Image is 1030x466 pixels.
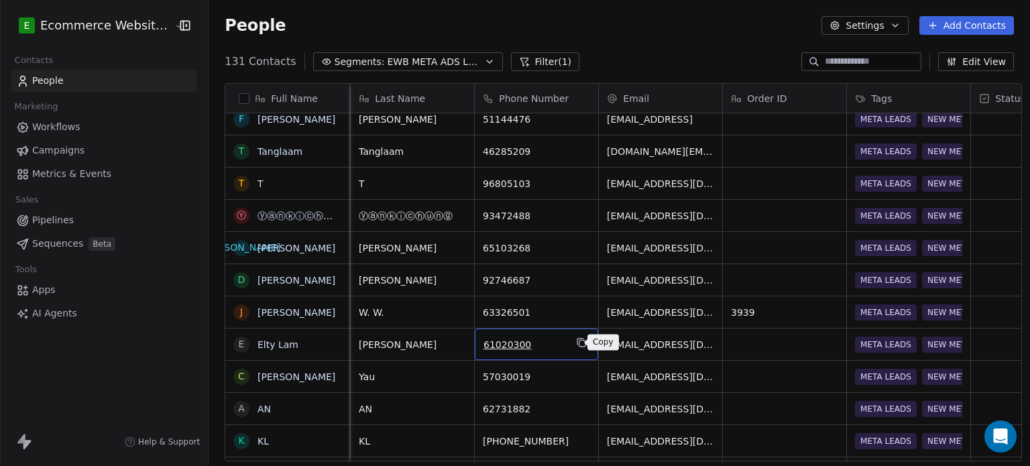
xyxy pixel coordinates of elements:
span: [PERSON_NAME] [359,241,466,255]
a: People [11,70,197,92]
span: Workflows [32,120,80,134]
span: 61020300 [483,338,565,351]
span: [EMAIL_ADDRESS][DOMAIN_NAME] [607,209,714,223]
span: KL [359,434,466,448]
a: [PERSON_NAME] [257,371,335,382]
span: Last Name [375,92,425,105]
span: NEW META ADS LEADS [922,369,1025,385]
a: Metrics & Events [11,163,197,185]
div: Email [599,84,722,113]
span: AN [359,402,466,416]
span: META LEADS [855,111,917,127]
span: META LEADS [855,337,917,353]
span: [EMAIL_ADDRESS][DOMAIN_NAME] [607,177,714,190]
span: 62731882 [483,402,590,416]
span: NEW META ADS LEADS [922,272,1025,288]
span: [EMAIL_ADDRESS][DOMAIN_NAME] [607,241,714,255]
span: AI Agents [32,306,77,321]
span: Tags [871,92,892,105]
span: T [359,177,466,190]
span: 96805103 [483,177,590,190]
div: Phone Number [475,84,598,113]
a: [PERSON_NAME] [257,114,335,125]
span: [DOMAIN_NAME][EMAIL_ADDRESS][DOMAIN_NAME] [607,145,714,158]
div: [PERSON_NAME] [203,241,280,255]
span: NEW META ADS LEADS [922,433,1025,449]
span: [EMAIL_ADDRESS][DOMAIN_NAME] [607,434,714,448]
button: Filter(1) [511,52,580,71]
span: W. W. [359,306,466,319]
span: 131 Contacts [225,54,296,70]
a: [PERSON_NAME] [257,243,335,253]
button: EEcommerce Website Builder [16,14,165,37]
div: J [240,305,243,319]
div: E [239,337,245,351]
span: META LEADS [855,369,917,385]
span: Sales [9,190,44,210]
div: Tags [847,84,970,113]
span: [EMAIL_ADDRESS][DOMAIN_NAME] [607,402,714,416]
span: People [32,74,64,88]
a: Apps [11,279,197,301]
div: Open Intercom Messenger [984,420,1017,453]
span: [PERSON_NAME] [359,113,466,126]
a: Tanglaam [257,146,302,157]
div: F [239,112,244,126]
span: META LEADS [855,272,917,288]
div: Full Name [225,84,349,113]
span: Tanglaam [359,145,466,158]
span: Ecommerce Website Builder [40,17,171,34]
span: 57030019 [483,370,590,384]
button: Edit View [938,52,1014,71]
span: [EMAIL_ADDRESS][DOMAIN_NAME] [607,306,714,319]
div: T [239,176,245,190]
a: T [257,178,264,189]
span: E [24,19,30,32]
span: Order ID [747,92,787,105]
span: Help & Support [138,436,200,447]
span: ⓨⓐⓝⓚⓘⓒⓗⓤⓝⓖ [359,209,466,223]
div: C [238,369,245,384]
a: [PERSON_NAME] [257,307,335,318]
span: [EMAIL_ADDRESS][DOMAIN_NAME] [607,274,714,287]
span: 51144476 [483,113,590,126]
span: Pipelines [32,213,74,227]
a: [PERSON_NAME] [257,275,335,286]
span: EWB META ADS LEADS [388,55,481,69]
span: NEW META ADS LEADS [922,337,1025,353]
span: [PHONE_NUMBER] [483,434,590,448]
span: Contacts [9,50,59,70]
span: Phone Number [499,92,569,105]
span: NEW META ADS LEADS [922,208,1025,224]
span: Beta [89,237,115,251]
span: [PERSON_NAME] [359,274,466,287]
span: 65103268 [483,241,590,255]
span: Segments: [335,55,385,69]
a: KL [257,436,269,447]
span: 63326501 [483,306,590,319]
button: Settings [821,16,908,35]
span: Email [623,92,649,105]
div: K [239,434,245,448]
span: NEW META ADS LEADS [922,240,1025,256]
span: Tools [9,259,42,280]
a: AI Agents [11,302,197,325]
span: META LEADS [855,176,917,192]
a: SequencesBeta [11,233,197,255]
span: META LEADS [855,143,917,160]
a: AN [257,404,271,414]
span: META LEADS [855,240,917,256]
a: Elty Lam [257,339,298,350]
span: NEW META ADS LEADS [922,176,1025,192]
span: Full Name [271,92,318,105]
span: [EMAIL_ADDRESS][DOMAIN_NAME] [607,370,714,384]
p: Copy [593,337,614,347]
span: Yau [359,370,466,384]
div: Order ID [723,84,846,113]
a: ⓨⓐⓝⓚⓘⓒⓗⓤⓝⓖ [257,211,351,221]
span: META LEADS [855,401,917,417]
span: Sequences [32,237,83,251]
span: 3939 [731,306,838,319]
a: Pipelines [11,209,197,231]
span: Campaigns [32,143,84,158]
